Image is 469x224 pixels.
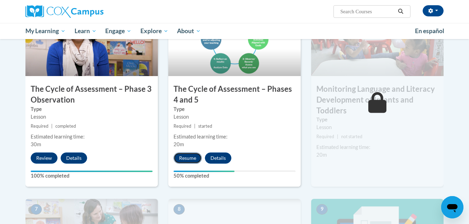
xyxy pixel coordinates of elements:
[31,105,153,113] label: Type
[316,116,438,124] label: Type
[70,23,101,39] a: Learn
[25,5,103,18] img: Cox Campus
[75,27,97,35] span: Learn
[311,84,444,116] h3: Monitoring Language and Literacy Development of Infants and Toddlers
[31,133,153,141] div: Estimated learning time:
[205,152,231,164] button: Details
[31,204,42,215] span: 7
[316,152,327,158] span: 20m
[174,113,295,121] div: Lesson
[55,124,76,129] span: completed
[340,7,395,16] input: Search Courses
[174,152,202,164] button: Resume
[174,171,234,172] div: Your progress
[174,105,295,113] label: Type
[25,84,158,105] h3: The Cycle of Assessment – Phase 3 Observation
[316,204,328,215] span: 9
[61,152,87,164] button: Details
[311,6,444,76] img: Course Image
[194,124,195,129] span: |
[316,124,438,131] div: Lesson
[174,141,184,147] span: 20m
[173,23,206,39] a: About
[395,7,406,16] button: Search
[25,5,158,18] a: Cox Campus
[25,27,66,35] span: My Learning
[415,27,444,35] span: En español
[31,152,57,164] button: Review
[341,134,362,139] span: not started
[168,84,301,105] h3: The Cycle of Assessment – Phases 4 and 5
[31,172,153,180] label: 100% completed
[423,5,444,16] button: Account Settings
[168,6,301,76] img: Course Image
[31,171,153,172] div: Your progress
[25,6,158,76] img: Course Image
[316,134,334,139] span: Required
[198,124,212,129] span: started
[105,27,131,35] span: Engage
[174,124,191,129] span: Required
[15,23,454,39] div: Main menu
[174,133,295,141] div: Estimated learning time:
[174,172,295,180] label: 50% completed
[21,23,70,39] a: My Learning
[337,134,338,139] span: |
[31,124,48,129] span: Required
[316,143,438,151] div: Estimated learning time:
[174,204,185,215] span: 8
[140,27,168,35] span: Explore
[177,27,201,35] span: About
[441,196,463,218] iframe: Button to launch messaging window
[31,141,41,147] span: 30m
[136,23,173,39] a: Explore
[101,23,136,39] a: Engage
[51,124,53,129] span: |
[410,24,449,38] a: En español
[31,113,153,121] div: Lesson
